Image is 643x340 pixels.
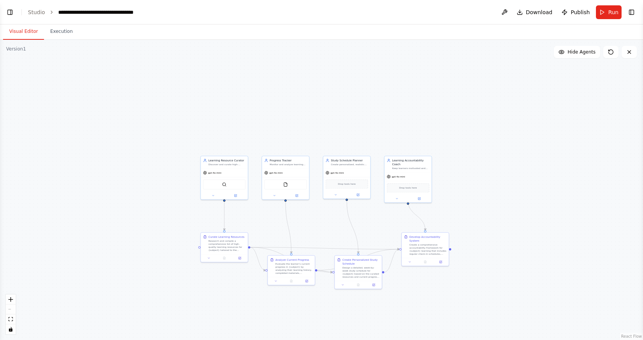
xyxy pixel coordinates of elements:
[571,8,590,16] span: Publish
[28,8,144,16] nav: breadcrumb
[6,294,16,334] div: React Flow controls
[343,258,380,265] div: Create Personalized Study Schedule
[514,5,556,19] button: Download
[621,334,642,338] a: React Flow attribution
[367,283,380,287] button: Open in side panel
[208,171,222,174] span: gpt-4o-mini
[317,268,332,274] g: Edge from bc8eec18-aa6a-4dfa-b157-bc85af053ccf to 0bd42aec-ce35-47c1-a4b1-a6dd303891c1
[209,239,246,252] div: Research and compile a comprehensive list of high-quality learning resources for {subject} tailor...
[6,324,16,334] button: toggle interactivity
[269,171,283,174] span: gpt-4o-mini
[558,5,593,19] button: Publish
[225,193,246,198] button: Open in side panel
[323,156,371,199] div: Study Schedule PlannerCreate personalized, realistic study schedules for {subject} that optimize ...
[201,156,248,200] div: Learning Resource CuratorDiscover and curate high-quality, personalized learning resources for {s...
[331,158,368,162] div: Study Schedule Planner
[343,266,380,278] div: Design a detailed, week-by-week study schedule for {subject} based on the curated resources and c...
[286,193,308,198] button: Open in side panel
[399,186,417,190] span: Drop tools here
[410,243,447,255] div: Create a comprehensive accountability framework for {subject} learning that includes regular chec...
[283,279,299,283] button: No output available
[209,235,245,239] div: Curate Learning Resources
[406,201,427,230] g: Edge from ce75ef8c-03cb-431f-b8a3-009ef6f80c30 to 4aad10c9-dc16-4c5c-8e13-20d6f58ddc78
[209,158,246,162] div: Learning Resource Curator
[6,314,16,324] button: fit view
[568,49,596,55] span: Hide Agents
[28,9,45,15] a: Studio
[434,260,447,264] button: Open in side panel
[222,202,226,230] g: Edge from 56a0ed6d-0de7-4230-aaa7-45c8f5744e5c to 3f10341d-6ba8-4d67-a93b-c78d983608f1
[596,5,622,19] button: Run
[350,283,366,287] button: No output available
[417,260,433,264] button: No output available
[270,163,307,166] div: Monitor and analyze learning progress in {subject}, identifying strengths, weaknesses, and areas ...
[209,163,246,166] div: Discover and curate high-quality, personalized learning resources for {subject} based on the lear...
[250,246,265,272] g: Edge from 3f10341d-6ba8-4d67-a93b-c78d983608f1 to bc8eec18-aa6a-4dfa-b157-bc85af053ccf
[331,171,344,174] span: gpt-4o-mini
[392,167,429,170] div: Keep learners motivated and accountable to their {subject} learning goals through regular check-i...
[6,294,16,304] button: zoom in
[268,255,315,285] div: Analyze Current ProgressEvaluate the learner's current progress in {subject} by analyzing their l...
[250,246,399,251] g: Edge from 3f10341d-6ba8-4d67-a93b-c78d983608f1 to 4aad10c9-dc16-4c5c-8e13-20d6f58ddc78
[338,182,356,186] span: Drop tools here
[331,163,368,166] div: Create personalized, realistic study schedules for {subject} that optimize learning retention and...
[222,182,227,187] img: SerplyWebSearchTool
[392,175,405,178] span: gpt-4o-mini
[284,202,293,253] g: Edge from a4eeb738-74dd-496e-9abf-ccae38917a7a to bc8eec18-aa6a-4dfa-b157-bc85af053ccf
[526,8,553,16] span: Download
[44,24,79,40] button: Execution
[345,201,360,253] g: Edge from d76c63ba-0c6c-4bbe-933e-975344e60a86 to 0bd42aec-ce35-47c1-a4b1-a6dd303891c1
[626,7,637,18] button: Show right sidebar
[276,262,313,275] div: Evaluate the learner's current progress in {subject} by analyzing their learning history, complet...
[335,255,382,289] div: Create Personalized Study ScheduleDesign a detailed, week-by-week study schedule for {subject} ba...
[6,46,26,52] div: Version 1
[384,247,399,274] g: Edge from 0bd42aec-ce35-47c1-a4b1-a6dd303891c1 to 4aad10c9-dc16-4c5c-8e13-20d6f58ddc78
[408,196,430,201] button: Open in side panel
[270,158,307,162] div: Progress Tracker
[3,24,44,40] button: Visual Editor
[401,232,449,266] div: Develop Accountability SystemCreate a comprehensive accountability framework for {subject} learni...
[410,235,447,242] div: Develop Accountability System
[216,256,232,260] button: No output available
[233,256,246,260] button: Open in side panel
[392,158,429,166] div: Learning Accountability Coach
[276,258,309,262] div: Analyze Current Progress
[283,182,288,187] img: FileReadTool
[317,247,399,272] g: Edge from bc8eec18-aa6a-4dfa-b157-bc85af053ccf to 4aad10c9-dc16-4c5c-8e13-20d6f58ddc78
[201,232,248,262] div: Curate Learning ResourcesResearch and compile a comprehensive list of high-quality learning resou...
[384,156,432,203] div: Learning Accountability CoachKeep learners motivated and accountable to their {subject} learning ...
[262,156,310,200] div: Progress TrackerMonitor and analyze learning progress in {subject}, identifying strengths, weakne...
[608,8,619,16] span: Run
[5,7,15,18] button: Show left sidebar
[300,279,313,283] button: Open in side panel
[347,192,369,197] button: Open in side panel
[554,46,600,58] button: Hide Agents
